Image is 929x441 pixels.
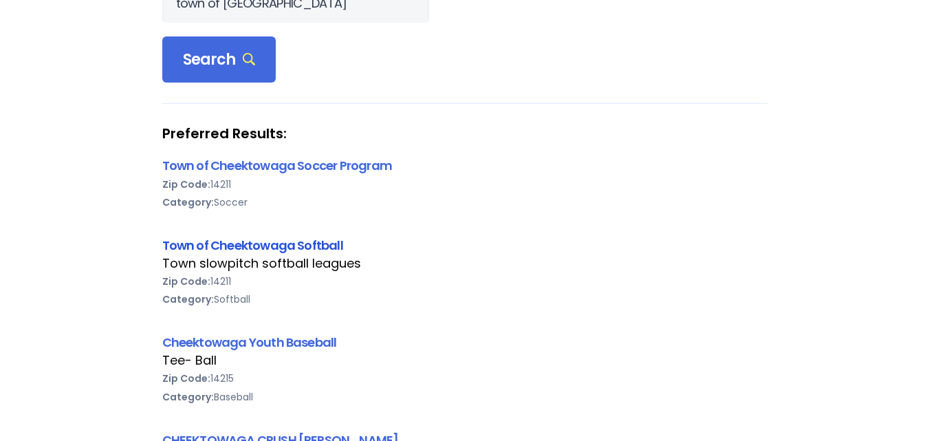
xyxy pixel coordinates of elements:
div: Town of Cheektowaga Softball [162,236,767,255]
div: Tee- Ball [162,352,767,369]
strong: Preferred Results: [162,125,767,142]
b: Category: [162,390,214,404]
div: 14211 [162,272,767,290]
div: Baseball [162,388,767,406]
b: Zip Code: [162,178,210,191]
a: Town of Cheektowaga Softball [162,237,343,254]
b: Zip Code: [162,372,210,385]
div: Cheektowaga Youth Baseball [162,333,767,352]
div: 14211 [162,175,767,193]
span: Search [183,50,256,69]
b: Zip Code: [162,275,210,288]
div: 14215 [162,369,767,387]
div: Soccer [162,193,767,211]
b: Category: [162,292,214,306]
div: Search [162,36,276,83]
div: Town slowpitch softball leagues [162,255,767,272]
a: Town of Cheektowaga Soccer Program [162,157,392,174]
div: Town of Cheektowaga Soccer Program [162,156,767,175]
div: Softball [162,290,767,308]
a: Cheektowaga Youth Baseball [162,334,337,351]
b: Category: [162,195,214,209]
